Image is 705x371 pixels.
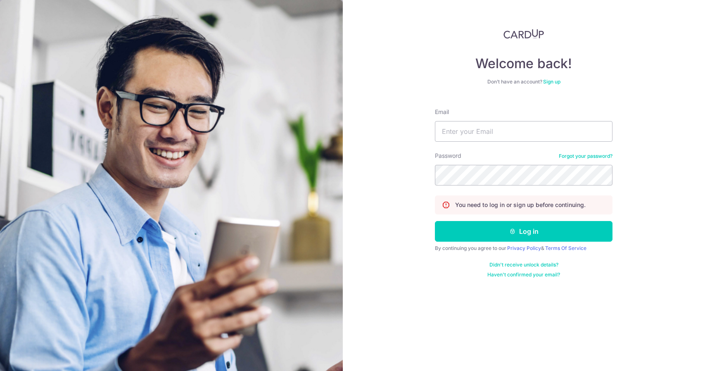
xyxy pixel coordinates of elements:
a: Haven't confirmed your email? [487,271,560,278]
a: Privacy Policy [507,245,541,251]
a: Didn't receive unlock details? [489,262,558,268]
input: Enter your Email [435,121,612,142]
p: You need to log in or sign up before continuing. [455,201,586,209]
a: Sign up [543,78,560,85]
img: CardUp Logo [503,29,544,39]
div: By continuing you agree to our & [435,245,612,252]
a: Forgot your password? [559,153,612,159]
button: Log in [435,221,612,242]
a: Terms Of Service [545,245,586,251]
div: Don’t have an account? [435,78,612,85]
label: Email [435,108,449,116]
h4: Welcome back! [435,55,612,72]
label: Password [435,152,461,160]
